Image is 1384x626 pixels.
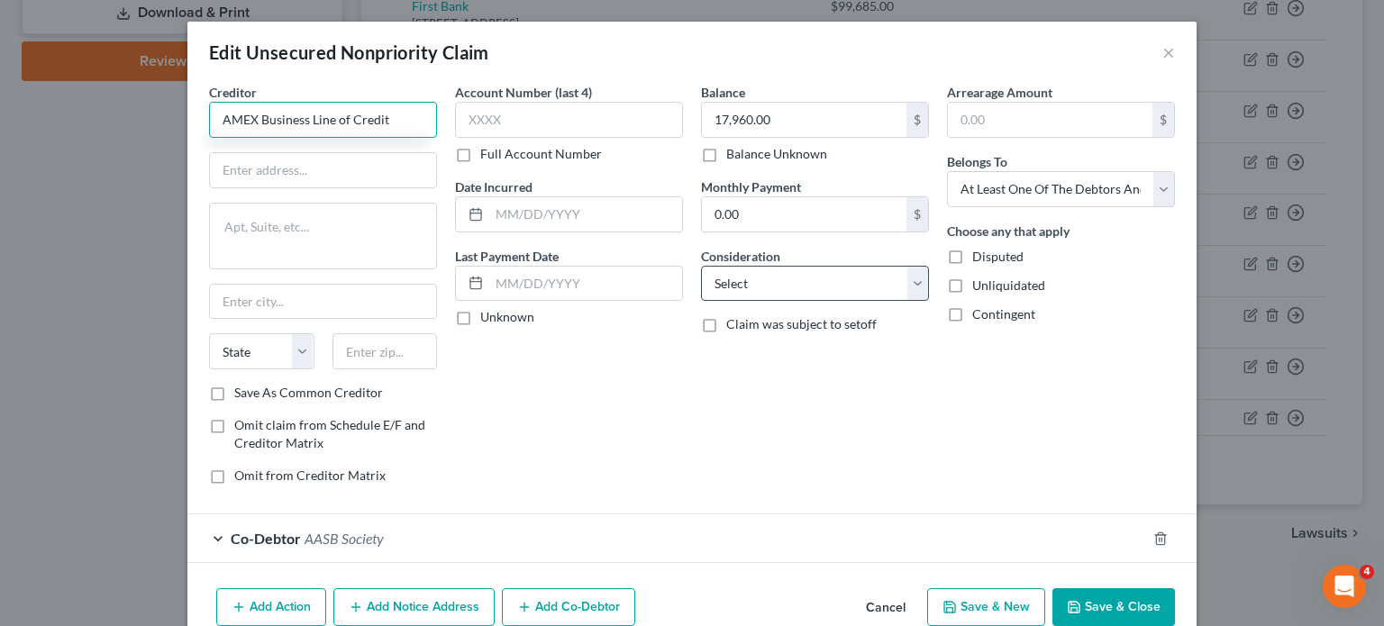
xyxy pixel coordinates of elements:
button: Add Action [216,588,326,626]
span: Disputed [972,249,1024,264]
label: Save As Common Creditor [234,384,383,402]
label: Balance [701,83,745,102]
span: Belongs To [947,154,1007,169]
input: Enter zip... [332,333,438,369]
input: XXXX [455,102,683,138]
span: 4 [1360,565,1374,579]
div: $ [906,103,928,137]
span: Unliquidated [972,277,1045,293]
button: × [1162,41,1175,63]
iframe: Intercom live chat [1323,565,1366,608]
input: MM/DD/YYYY [489,197,682,231]
input: Search creditor by name... [209,102,437,138]
button: Add Co-Debtor [502,588,635,626]
span: AASB Society [305,530,384,547]
label: Unknown [480,308,534,326]
label: Balance Unknown [726,145,827,163]
label: Choose any that apply [947,222,1070,240]
input: Enter city... [210,285,436,319]
input: MM/DD/YYYY [489,267,682,301]
label: Monthly Payment [701,177,801,196]
label: Account Number (last 4) [455,83,592,102]
div: Edit Unsecured Nonpriority Claim [209,40,489,65]
button: Save & Close [1052,588,1175,626]
label: Last Payment Date [455,247,559,266]
button: Add Notice Address [333,588,495,626]
input: 0.00 [702,197,906,231]
button: Cancel [851,590,920,626]
div: $ [1152,103,1174,137]
span: Contingent [972,306,1035,322]
label: Arrearage Amount [947,83,1052,102]
span: Omit claim from Schedule E/F and Creditor Matrix [234,417,425,450]
div: $ [906,197,928,231]
label: Consideration [701,247,780,266]
input: Enter address... [210,153,436,187]
span: Creditor [209,85,257,100]
input: 0.00 [948,103,1152,137]
span: Claim was subject to setoff [726,316,877,331]
label: Date Incurred [455,177,533,196]
label: Full Account Number [480,145,602,163]
button: Save & New [927,588,1045,626]
span: Omit from Creditor Matrix [234,467,386,483]
span: Co-Debtor [231,530,301,547]
input: 0.00 [702,103,906,137]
